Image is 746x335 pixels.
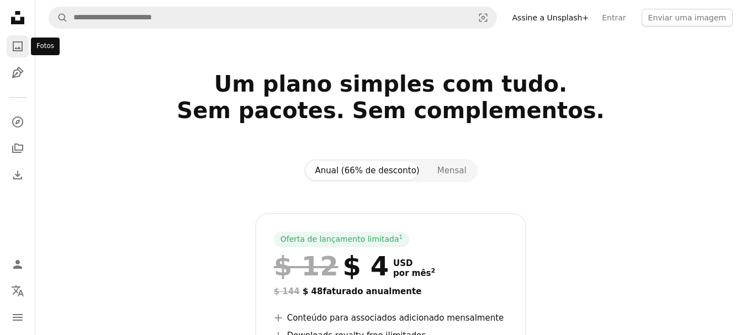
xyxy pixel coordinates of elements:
[397,234,405,245] a: 1
[274,286,300,296] span: $ 144
[470,7,496,28] button: Pesquisa visual
[49,7,68,28] button: Pesquise na Unsplash
[642,9,733,26] button: Enviar uma imagem
[306,161,428,180] button: Anual (66% de desconto)
[274,252,338,280] span: $ 12
[7,35,29,57] a: Fotos
[274,252,389,280] div: $ 4
[428,161,475,180] button: Mensal
[7,253,29,275] a: Entrar / Cadastrar-se
[49,7,497,29] form: Pesquise conteúdo visual em todo o site
[431,267,436,274] sup: 2
[7,7,29,31] a: Início — Unsplash
[595,9,632,26] a: Entrar
[7,306,29,328] button: Menu
[506,9,596,26] a: Assine a Unsplash+
[7,137,29,159] a: Coleções
[7,164,29,186] a: Histórico de downloads
[393,258,435,268] span: USD
[274,285,508,298] div: $ 48 faturado anualmente
[393,268,435,278] span: por mês
[7,111,29,133] a: Explorar
[429,268,438,278] a: 2
[274,311,508,325] li: Conteúdo para associados adicionado mensalmente
[7,62,29,84] a: Ilustrações
[7,280,29,302] button: Idioma
[49,71,733,150] h2: Um plano simples com tudo. Sem pacotes. Sem complementos.
[399,233,403,240] sup: 1
[274,232,410,247] div: Oferta de lançamento limitada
